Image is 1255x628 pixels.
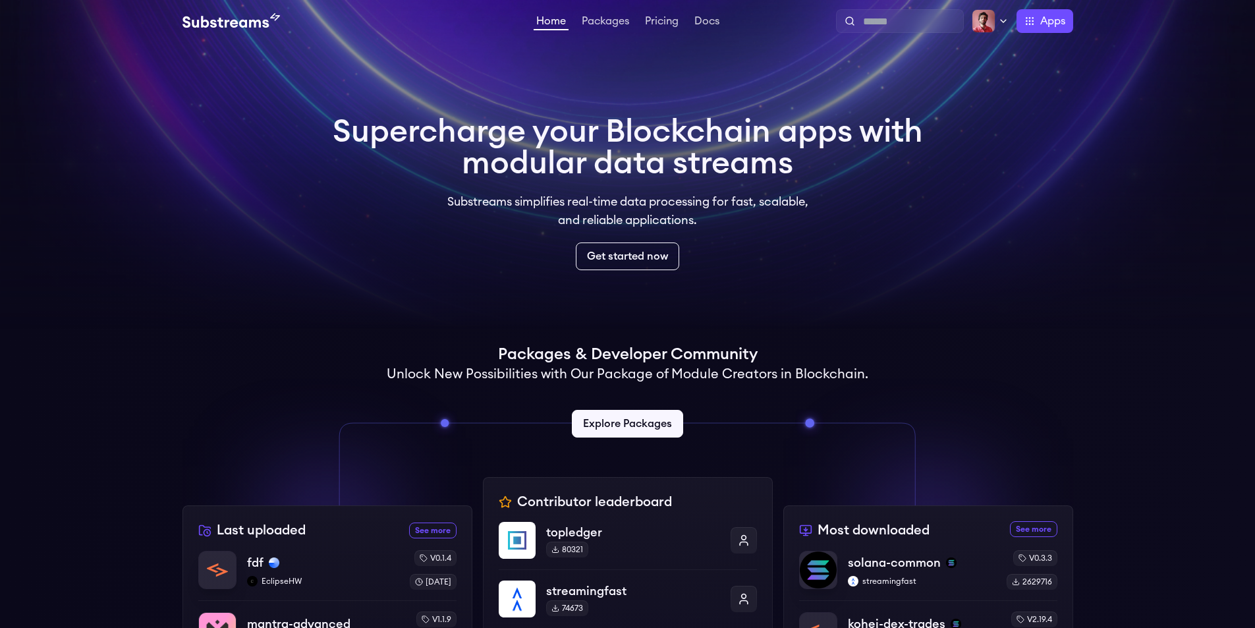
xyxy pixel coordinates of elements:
[546,582,720,600] p: streamingfast
[333,116,923,179] h1: Supercharge your Blockchain apps with modular data streams
[579,16,632,29] a: Packages
[1013,550,1057,566] div: v0.3.3
[499,522,757,569] a: topledgertopledger80321
[572,410,683,438] a: Explore Packages
[247,576,258,586] img: EclipseHW
[642,16,681,29] a: Pricing
[247,576,399,586] p: EclipseHW
[1040,13,1065,29] span: Apps
[800,552,837,588] img: solana-common
[848,554,941,572] p: solana-common
[546,542,588,557] div: 80321
[692,16,722,29] a: Docs
[269,557,279,568] img: base
[409,523,457,538] a: See more recently uploaded packages
[546,523,720,542] p: topledger
[198,550,457,600] a: fdffdfbaseEclipseHWEclipseHWv0.1.4[DATE]
[387,365,868,384] h2: Unlock New Possibilities with Our Package of Module Creators in Blockchain.
[534,16,569,30] a: Home
[247,554,264,572] p: fdf
[199,552,236,588] img: fdf
[1011,612,1057,627] div: v2.19.4
[416,612,457,627] div: v1.1.9
[946,557,957,568] img: solana
[498,344,758,365] h1: Packages & Developer Community
[414,550,457,566] div: v0.1.4
[499,522,536,559] img: topledger
[972,9,995,33] img: Profile
[410,574,457,590] div: [DATE]
[1010,521,1057,537] a: See more most downloaded packages
[182,13,280,29] img: Substream's logo
[848,576,996,586] p: streamingfast
[848,576,858,586] img: streamingfast
[546,600,588,616] div: 74673
[499,581,536,617] img: streamingfast
[438,192,818,229] p: Substreams simplifies real-time data processing for fast, scalable, and reliable applications.
[1007,574,1057,590] div: 2629716
[576,243,679,270] a: Get started now
[799,550,1057,600] a: solana-commonsolana-commonsolanastreamingfaststreamingfastv0.3.32629716
[499,569,757,628] a: streamingfaststreamingfast74673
